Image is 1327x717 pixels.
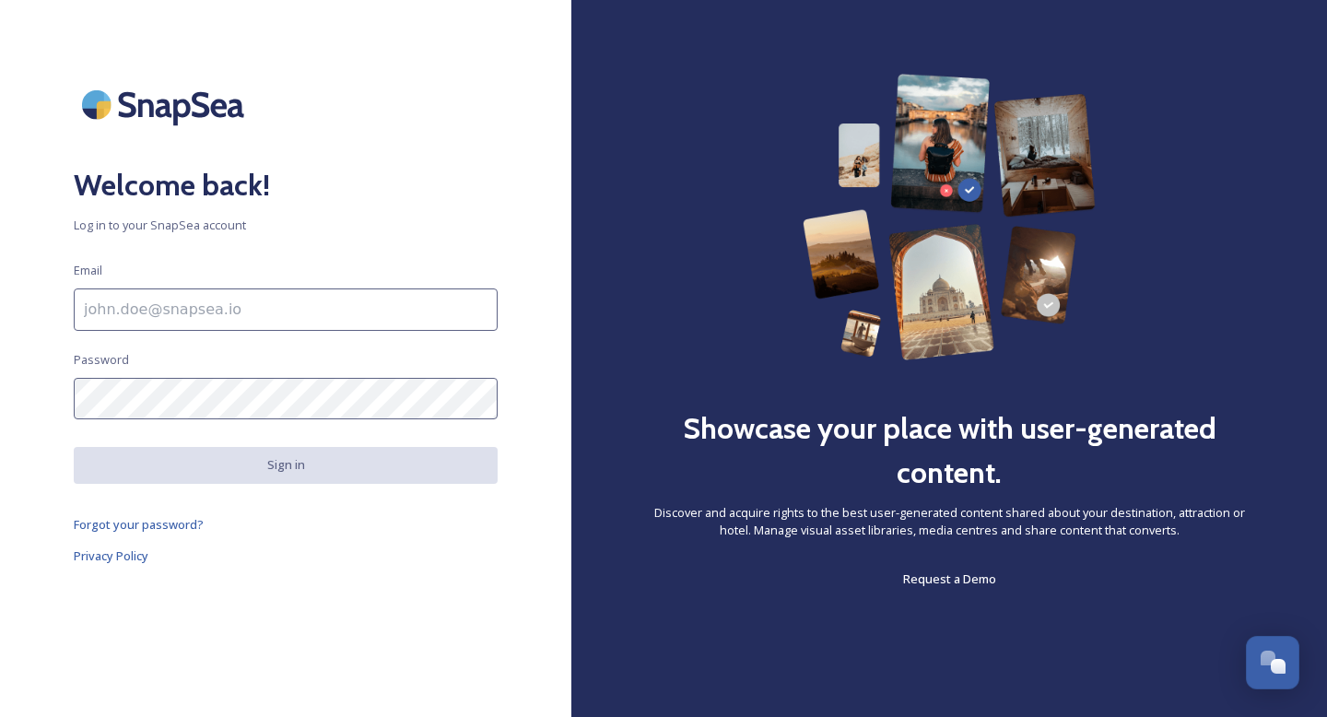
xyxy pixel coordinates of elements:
[74,288,498,331] input: john.doe@snapsea.io
[903,570,996,587] span: Request a Demo
[903,568,996,590] a: Request a Demo
[74,513,498,535] a: Forgot your password?
[74,547,148,564] span: Privacy Policy
[645,406,1253,495] h2: Showcase your place with user-generated content.
[1246,636,1299,689] button: Open Chat
[74,262,102,279] span: Email
[74,447,498,483] button: Sign in
[74,163,498,207] h2: Welcome back!
[74,545,498,567] a: Privacy Policy
[803,74,1096,360] img: 63b42ca75bacad526042e722_Group%20154-p-800.png
[74,516,204,533] span: Forgot your password?
[74,74,258,135] img: SnapSea Logo
[645,504,1253,539] span: Discover and acquire rights to the best user-generated content shared about your destination, att...
[74,217,498,234] span: Log in to your SnapSea account
[74,351,129,369] span: Password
